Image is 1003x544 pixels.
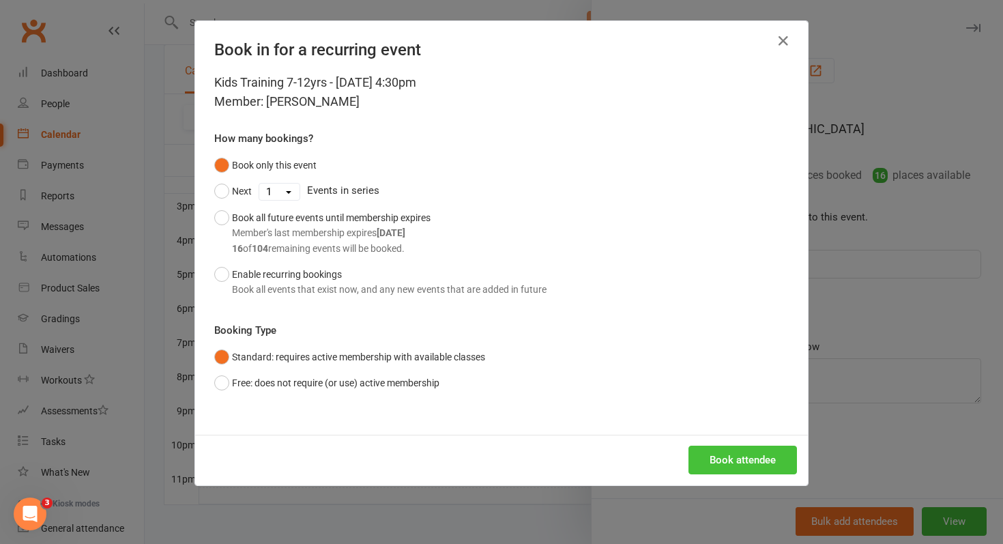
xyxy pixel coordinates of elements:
button: Next [214,178,252,204]
iframe: Intercom live chat [14,498,46,530]
strong: [DATE] [377,227,405,238]
h4: Book in for a recurring event [214,40,789,59]
button: Standard: requires active membership with available classes [214,344,485,370]
label: Booking Type [214,322,276,339]
span: 3 [42,498,53,509]
button: Enable recurring bookingsBook all events that exist now, and any new events that are added in future [214,261,547,303]
strong: 16 [232,243,243,254]
strong: 104 [252,243,268,254]
button: Book attendee [688,446,797,474]
button: Free: does not require (or use) active membership [214,370,439,396]
div: Book all future events until membership expires [232,210,431,256]
button: Close [772,30,794,52]
div: Member's last membership expires [232,225,431,240]
div: Kids Training 7-12yrs - [DATE] 4:30pm Member: [PERSON_NAME] [214,73,789,111]
div: of remaining events will be booked. [232,241,431,256]
div: Book all events that exist now, and any new events that are added in future [232,282,547,297]
button: Book all future events until membership expiresMember's last membership expires[DATE]16of104remai... [214,205,431,261]
button: Book only this event [214,152,317,178]
div: Events in series [214,178,789,204]
label: How many bookings? [214,130,313,147]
